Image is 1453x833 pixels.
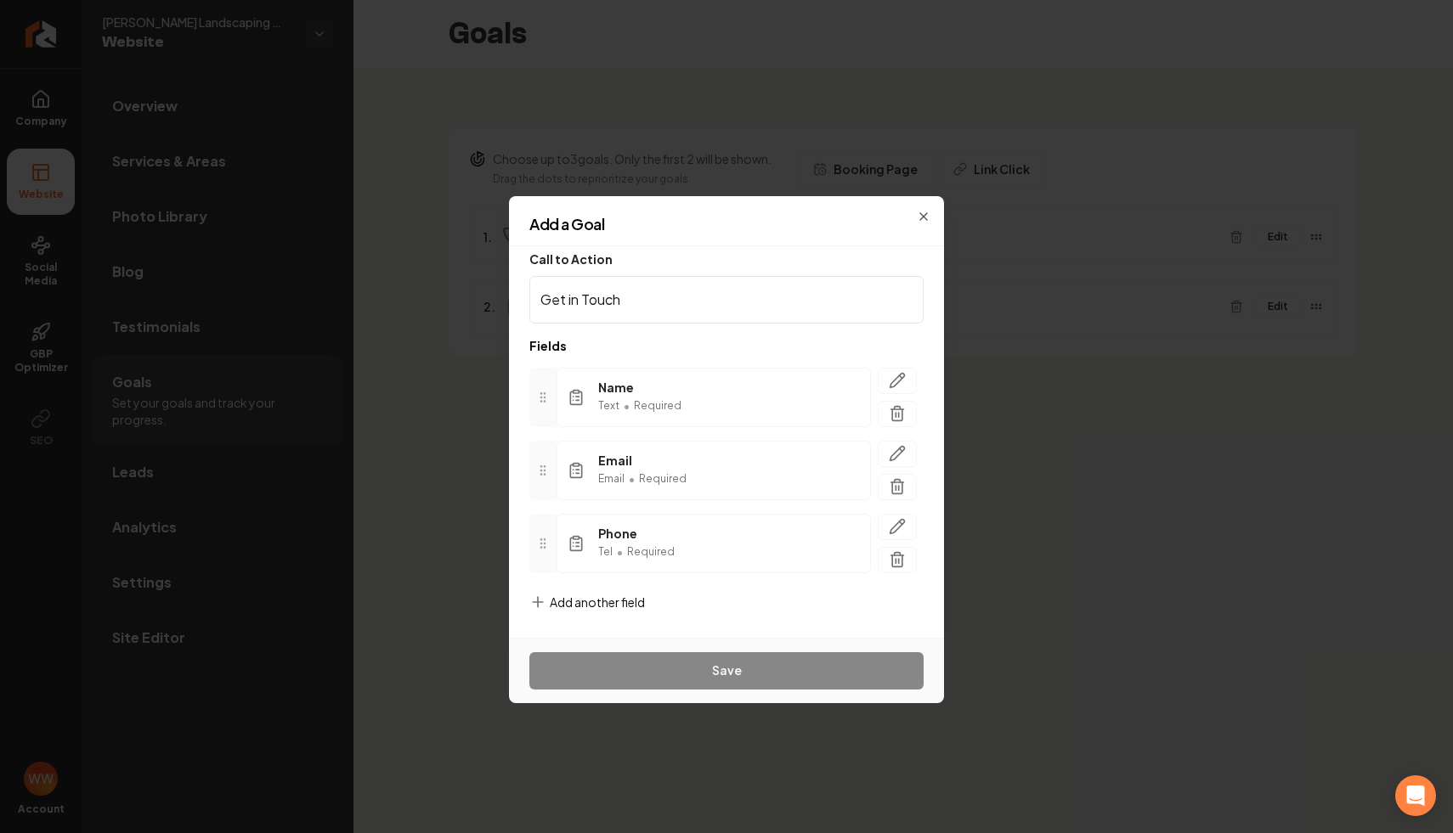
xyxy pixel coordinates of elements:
p: Fields [529,337,924,354]
span: • [628,469,636,489]
span: Required [639,472,687,486]
label: Call to Action [529,251,613,267]
span: • [623,396,630,416]
span: Add another field [550,594,645,611]
span: Email [598,472,625,486]
input: Call to Action [529,276,924,324]
span: Tel [598,545,613,559]
span: Text [598,399,619,413]
span: Phone [598,525,675,542]
span: Email [598,452,687,469]
span: Required [634,399,681,413]
span: • [616,542,624,562]
span: Name [598,379,681,396]
h2: Add a Goal [529,217,924,232]
span: Required [627,545,675,559]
